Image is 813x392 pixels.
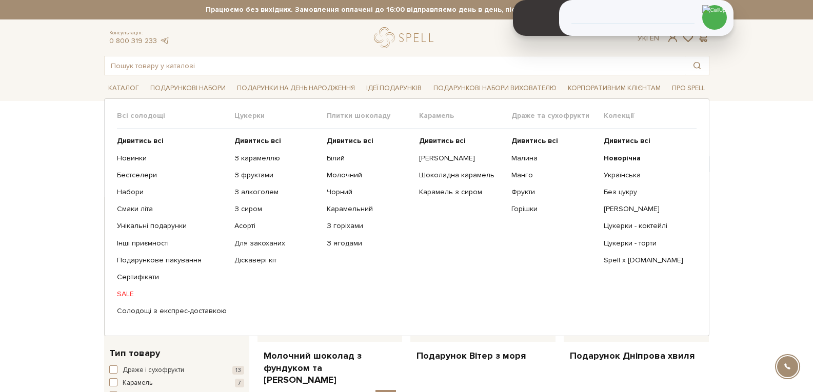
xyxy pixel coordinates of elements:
a: Дивитись всі [604,136,688,146]
a: Spell x [DOMAIN_NAME] [604,256,688,265]
span: Тип товару [109,346,160,360]
a: З ягодами [327,239,411,248]
span: Драже і сухофрукти [123,365,184,376]
a: Чорний [327,188,411,197]
span: Цукерки [234,111,327,120]
span: Колекції [604,111,696,120]
a: Новинки [117,154,227,163]
a: Молочний [327,171,411,180]
a: Про Spell [668,80,709,96]
a: Бестселери [117,171,227,180]
a: Асорті [234,221,319,231]
b: Дивитись всі [604,136,650,145]
a: Сертифікати [117,273,227,282]
a: Молочний шоколад з фундуком та [PERSON_NAME] [264,350,396,386]
a: Подарунок Вітер з моря [417,350,549,362]
a: Карамель з сиром [419,188,504,197]
a: Дивитись всі [234,136,319,146]
a: [PERSON_NAME] [419,154,504,163]
a: Цукерки - коктейлі [604,221,688,231]
a: [PERSON_NAME] [604,204,688,214]
a: SALE [117,290,227,299]
a: Без цукру [604,188,688,197]
a: Ідеї подарунків [362,80,426,96]
span: Карамель [419,111,511,120]
a: Для закоханих [234,239,319,248]
a: Інші приємності [117,239,227,248]
span: 13 [232,366,244,375]
button: Драже і сухофрукти 13 [109,365,244,376]
span: Драже та сухофрукти [511,111,604,120]
a: Манго [511,171,596,180]
a: Подарунки на День народження [233,80,359,96]
b: Дивитись всі [419,136,466,145]
input: Пошук товару у каталозі [105,56,685,75]
a: logo [374,27,438,48]
a: Фрукти [511,188,596,197]
a: Білий [327,154,411,163]
a: Новорічна [604,154,688,163]
b: Новорічна [604,154,641,162]
span: Консультація: [109,30,170,36]
a: Набори [117,188,227,197]
a: З алкоголем [234,188,319,197]
a: З карамеллю [234,154,319,163]
a: Дивитись всі [419,136,504,146]
strong: Працюємо без вихідних. Замовлення оплачені до 16:00 відправляємо день в день, після 16:00 - насту... [104,5,709,14]
a: Подарунок Дніпрова хвиля [570,350,703,362]
a: З горіхами [327,221,411,231]
a: Горішки [511,204,596,214]
button: Пошук товару у каталозі [685,56,709,75]
a: Корпоративним клієнтам [564,79,665,97]
span: 7 [235,379,244,387]
a: Каталог [104,80,143,96]
div: Каталог [104,98,709,336]
div: Ук [638,34,659,43]
a: Карамельний [327,204,411,214]
a: Смаки літа [117,204,227,214]
a: Дивитись всі [511,136,596,146]
a: Цукерки - торти [604,239,688,248]
button: Карамель 7 [109,378,244,388]
b: Дивитись всі [234,136,281,145]
a: Малина [511,154,596,163]
span: | [646,34,648,43]
span: Всі солодощі [117,111,234,120]
a: Подарункові набори вихователю [429,79,561,97]
a: Шоколадна карамель [419,171,504,180]
a: Подарункові набори [146,80,230,96]
b: Дивитись всі [511,136,558,145]
a: З сиром [234,204,319,214]
a: Подарункове пакування [117,256,227,265]
a: Українська [604,171,688,180]
a: Дивитись всі [117,136,227,146]
a: З фруктами [234,171,319,180]
span: Плитки шоколаду [327,111,419,120]
span: Карамель [123,378,152,388]
a: Унікальні подарунки [117,221,227,231]
a: Дивитись всі [327,136,411,146]
b: Дивитись всі [327,136,373,145]
a: En [650,34,659,43]
a: telegram [160,36,170,45]
a: 0 800 319 233 [109,36,157,45]
b: Дивитись всі [117,136,164,145]
a: Солодощі з експрес-доставкою [117,306,227,316]
a: Діскавері кіт [234,256,319,265]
